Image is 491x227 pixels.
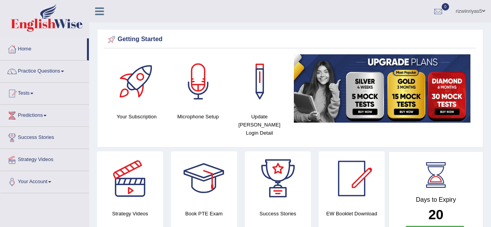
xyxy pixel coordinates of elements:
a: Home [0,38,87,58]
h4: Microphone Setup [171,113,225,121]
h4: Days to Expiry [397,196,474,203]
b: 20 [429,207,444,222]
div: Getting Started [106,34,474,45]
a: Predictions [0,105,89,124]
a: Your Account [0,171,89,191]
a: Practice Questions [0,61,89,80]
h4: Update [PERSON_NAME] Login Detail [232,113,286,137]
img: small5.jpg [294,54,470,123]
h4: Success Stories [245,210,311,218]
h4: Strategy Videos [97,210,163,218]
h4: Your Subscription [110,113,163,121]
a: Tests [0,83,89,102]
h4: Book PTE Exam [171,210,237,218]
span: 0 [442,3,449,10]
h4: EW Booklet Download [319,210,385,218]
a: Success Stories [0,127,89,146]
a: Strategy Videos [0,149,89,168]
